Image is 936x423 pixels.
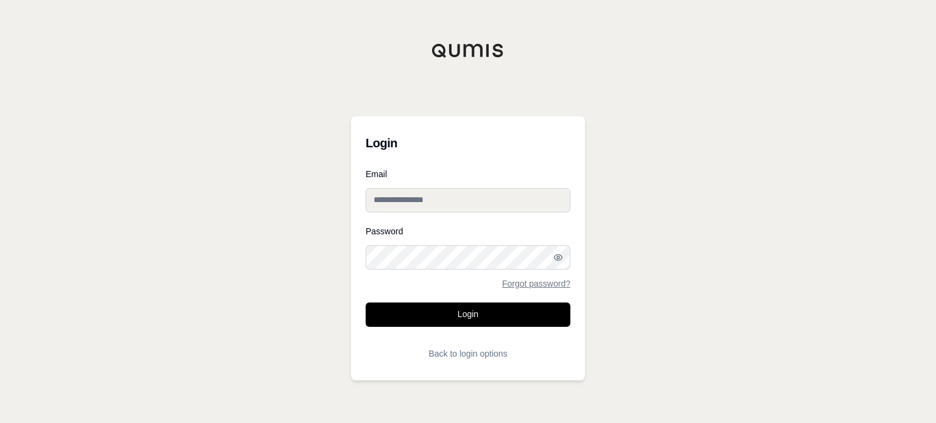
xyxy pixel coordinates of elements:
button: Login [366,302,570,327]
img: Qumis [431,43,505,58]
a: Forgot password? [502,279,570,288]
button: Back to login options [366,341,570,366]
h3: Login [366,131,570,155]
label: Password [366,227,570,236]
label: Email [366,170,570,178]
